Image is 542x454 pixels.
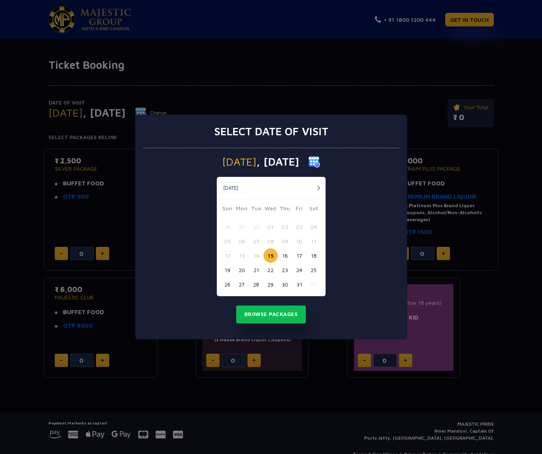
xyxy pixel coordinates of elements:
[214,125,328,138] h3: Select date of visit
[249,204,263,215] span: Tue
[292,248,307,263] button: 17
[220,204,235,215] span: Sun
[292,220,307,234] button: 03
[235,234,249,248] button: 06
[307,220,321,234] button: 04
[263,248,278,263] button: 15
[249,248,263,263] button: 14
[307,263,321,277] button: 25
[292,263,307,277] button: 24
[235,204,249,215] span: Mon
[235,263,249,277] button: 20
[278,248,292,263] button: 16
[307,234,321,248] button: 11
[249,277,263,292] button: 28
[292,277,307,292] button: 31
[263,277,278,292] button: 29
[292,234,307,248] button: 10
[249,234,263,248] button: 07
[308,156,320,168] img: calender icon
[256,156,299,167] span: , [DATE]
[307,248,321,263] button: 18
[220,248,235,263] button: 12
[249,263,263,277] button: 21
[278,234,292,248] button: 09
[220,277,235,292] button: 26
[263,263,278,277] button: 22
[307,277,321,292] button: 01
[219,182,242,194] button: [DATE]
[263,234,278,248] button: 08
[236,306,306,323] button: Browse Packages
[278,263,292,277] button: 23
[278,204,292,215] span: Thu
[307,204,321,215] span: Sat
[235,220,249,234] button: 29
[278,277,292,292] button: 30
[222,156,256,167] span: [DATE]
[263,220,278,234] button: 01
[249,220,263,234] button: 30
[235,248,249,263] button: 13
[278,220,292,234] button: 02
[220,263,235,277] button: 19
[292,204,307,215] span: Fri
[263,204,278,215] span: Wed
[220,234,235,248] button: 05
[220,220,235,234] button: 28
[235,277,249,292] button: 27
